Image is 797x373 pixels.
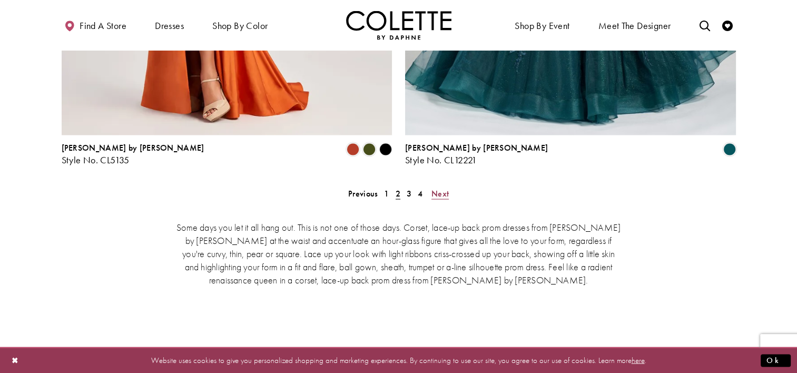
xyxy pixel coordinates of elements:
button: Submit Dialog [761,354,791,367]
span: Previous [348,188,378,199]
a: 3 [404,186,415,201]
span: Shop by color [212,21,268,31]
a: here [632,355,645,366]
img: Colette by Daphne [346,11,451,40]
a: Visit Home Page [346,11,451,40]
span: 4 [418,188,422,199]
span: Find a store [80,21,126,31]
span: Next [431,188,449,199]
span: Meet the designer [598,21,671,31]
i: Olive [363,143,376,156]
span: 3 [407,188,411,199]
i: Sienna [347,143,359,156]
button: Close Dialog [6,351,24,370]
a: Find a store [62,11,129,40]
a: Check Wishlist [720,11,735,40]
i: Black [379,143,392,156]
span: [PERSON_NAME] by [PERSON_NAME] [62,142,204,153]
span: 2 [396,188,400,199]
span: [PERSON_NAME] by [PERSON_NAME] [405,142,548,153]
p: Some days you let it all hang out. This is not one of those days. Corset, lace-up back prom dress... [175,221,623,287]
a: Meet the designer [596,11,674,40]
a: Next Page [428,186,452,201]
div: Colette by Daphne Style No. CL12221 [405,143,548,165]
span: 1 [384,188,389,199]
i: Spruce [723,143,736,156]
a: Toggle search [696,11,712,40]
p: Website uses cookies to give you personalized shopping and marketing experiences. By continuing t... [76,354,721,368]
span: Shop By Event [512,11,572,40]
span: Current page [392,186,404,201]
span: Style No. CL5135 [62,154,130,166]
div: Colette by Daphne Style No. CL5135 [62,143,204,165]
a: 4 [415,186,426,201]
span: Dresses [155,21,184,31]
span: Dresses [152,11,186,40]
a: 1 [381,186,392,201]
span: Style No. CL12221 [405,154,477,166]
span: Shop By Event [515,21,569,31]
span: Shop by color [210,11,270,40]
a: Prev Page [345,186,381,201]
